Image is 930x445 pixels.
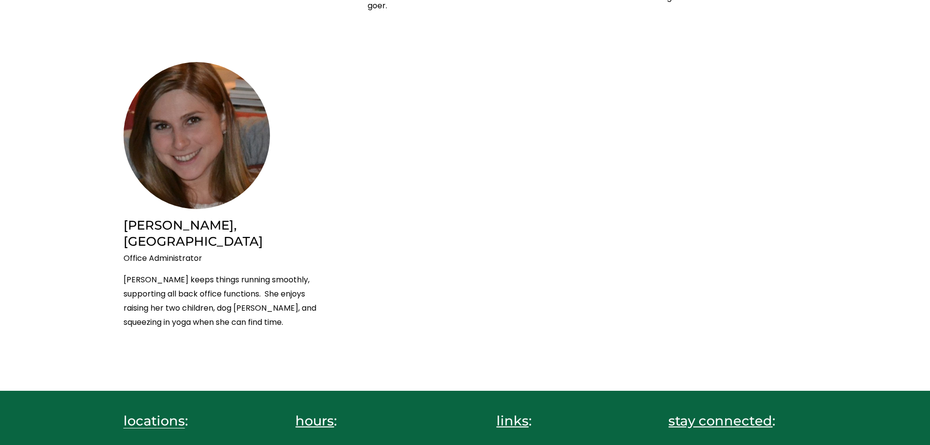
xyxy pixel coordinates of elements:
h2: [PERSON_NAME], [GEOGRAPHIC_DATA] [124,217,319,250]
h4: : [496,412,635,430]
span: hours [295,413,334,429]
h4: : [295,412,434,430]
p: [PERSON_NAME] keeps things running smoothly, supporting all back office functions. She enjoys rai... [124,273,319,329]
h4: : [124,412,262,430]
p: Office Administrator [124,252,319,266]
h4: : [668,412,806,430]
span: stay connected [668,413,772,429]
a: locations [124,412,185,430]
img: A young woman smiling with shoulder-length brown hair, sitting indoors with a stack of books or m... [124,62,270,209]
span: links [496,413,529,429]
